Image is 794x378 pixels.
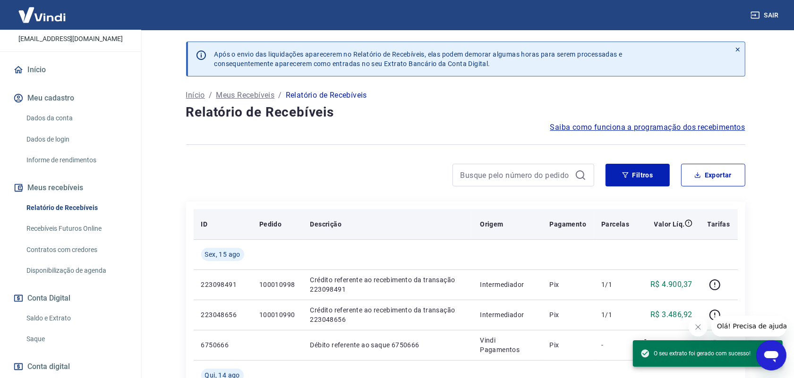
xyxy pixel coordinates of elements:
p: Após o envio das liquidações aparecerem no Relatório de Recebíveis, elas podem demorar algumas ho... [214,50,623,68]
span: Sex, 15 ago [205,250,240,259]
p: 6750666 [201,340,244,350]
a: Saque [23,329,130,349]
iframe: Mensagem da empresa [711,316,786,336]
p: / [209,90,212,101]
p: - [601,340,629,350]
p: R$ 4.900,37 [650,279,692,290]
a: Meus Recebíveis [216,90,274,101]
p: Pedido [259,219,282,229]
p: 223048656 [201,310,244,319]
p: Pix [550,310,587,319]
span: Olá! Precisa de ajuda? [6,7,79,14]
p: Relatório de Recebíveis [286,90,367,101]
p: Débito referente ao saque 6750666 [310,340,465,350]
a: Início [11,59,130,80]
p: / [278,90,282,101]
p: Descrição [310,219,342,229]
p: [EMAIL_ADDRESS][DOMAIN_NAME] [18,34,123,44]
button: Sair [749,7,783,24]
a: Informe de rendimentos [23,151,130,170]
a: Conta digital [11,356,130,377]
button: Exportar [681,164,745,186]
p: Intermediador [480,280,534,289]
a: Relatório de Recebíveis [23,198,130,218]
p: Crédito referente ao recebimento da transação 223098491 [310,275,465,294]
p: Parcelas [601,219,629,229]
p: Tarifas [708,219,730,229]
p: 100010990 [259,310,295,319]
p: Valor Líq. [654,219,685,229]
p: Pagamento [550,219,587,229]
p: Pix [550,280,587,289]
a: Recebíveis Futuros Online [23,219,130,238]
p: Intermediador [480,310,534,319]
span: Conta digital [27,360,70,373]
a: Saiba como funciona a programação dos recebimentos [550,122,745,133]
p: R$ 3.486,92 [650,309,692,320]
p: Crédito referente ao recebimento da transação 223048656 [310,305,465,324]
a: Dados da conta [23,109,130,128]
a: Contratos com credores [23,240,130,260]
p: ID [201,219,208,229]
p: 223098491 [201,280,244,289]
p: 1/1 [601,310,629,319]
p: 1/1 [601,280,629,289]
span: O seu extrato foi gerado com sucesso! [640,349,751,358]
p: Vindi Pagamentos [480,336,534,354]
a: Dados de login [23,130,130,149]
p: Pix [550,340,587,350]
input: Busque pelo número do pedido [461,168,571,182]
p: 100010998 [259,280,295,289]
img: Vindi [11,0,73,29]
h4: Relatório de Recebíveis [186,103,745,122]
a: Saldo e Extrato [23,309,130,328]
button: Meus recebíveis [11,177,130,198]
p: [PERSON_NAME] [33,20,108,30]
p: Origem [480,219,503,229]
button: Conta Digital [11,288,130,309]
a: Disponibilização de agenda [23,261,130,280]
a: Início [186,90,205,101]
button: Meu cadastro [11,88,130,109]
iframe: Fechar mensagem [689,318,708,336]
button: Filtros [606,164,670,186]
p: -R$ 21.924,20 [644,334,692,356]
iframe: Botão para abrir a janela de mensagens [756,340,786,370]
